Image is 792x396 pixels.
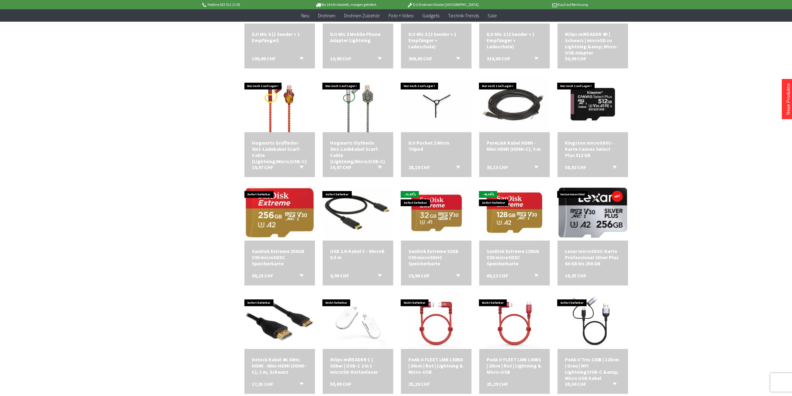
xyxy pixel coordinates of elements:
div: USB 2.0-Kabel C - MicroB 0.5 m [330,248,386,260]
div: Lexar microSDXC-Karte Professional Silver Plus 64 GB bis 256 GB [565,248,621,267]
span: 199,00 CHF [252,55,276,62]
span: 90,23 CHF [252,272,273,279]
p: Kauf auf Rechnung [491,1,588,8]
div: PureLink Kabel HDMI - Mini-HDMI (HDMI-C), 5 m [487,140,542,152]
div: DJI Pocket 2 Micro Tripod [408,140,464,152]
span: 18,95 CHF [565,272,586,279]
span: Neu [301,12,309,19]
button: In den Warenkorb [370,272,385,281]
button: In den Warenkorb [449,55,463,63]
button: In den Warenkorb [527,164,542,172]
button: In den Warenkorb [605,381,620,389]
a: DJI Mic 2 (2 Sender + 1 Empfänger + Ladeschale) 319,00 CHF In den Warenkorb [487,31,542,50]
a: Kingston microSDXC-Karte Canvas Select Plus 512 GB 58,92 CHF In den Warenkorb [565,140,621,158]
span: 58,92 CHF [565,164,586,170]
span: 25,29 CHF [487,381,508,387]
button: In den Warenkorb [292,272,307,281]
div: PeAk II FLEET LMB L30BD | 30cm | Rot | Lightning & Micro-USB [408,356,464,375]
span: 319,00 CHF [487,55,510,62]
span: 9,99 CHF [330,272,349,279]
p: DJI Drohnen Dealer [GEOGRAPHIC_DATA] [394,1,491,8]
a: Neue Produkte [785,83,791,115]
span: 50,09 CHF [565,55,586,62]
a: Gadgets [418,9,444,22]
div: SanDisk Extreme 256GB V30 microSDXC Speicherkarte [252,248,308,267]
a: PeAk II FLEET LMB L30BD | 30cm | Rot | Lightning & Micro-USB 25,29 CHF [408,356,464,375]
img: DJI Pocket 2 Micro Tripod [401,81,471,128]
button: In den Warenkorb [449,272,463,281]
div: Kingston microSDXC-Karte Canvas Select Plus 512 GB [565,140,621,158]
button: In den Warenkorb [449,164,463,172]
a: Drohnen Zubehör [340,9,384,22]
span: Foto + Video [389,12,414,19]
a: Drohnen [314,9,340,22]
div: DJI Mic 3 (1 Sender + 1 Empfänger) [252,31,308,43]
a: PeAk II Trio 120B | 120cm | Grau | MFi Lightning/USB-C &amp; Micro USB Kabel 39,04 CHF In den War... [565,356,621,381]
a: DJI Pocket 2 Micro Tripod 28,10 CHF In den Warenkorb [408,140,464,152]
a: SanDisk Extreme 256GB V30 microSDXC Speicherkarte 90,23 CHF In den Warenkorb [252,248,308,267]
button: In den Warenkorb [527,55,542,63]
div: DJI Mic 3 (2 Sender + 1 Empfänger + Ladeschale) [408,31,464,50]
img: Hogwarts Slytherin 3in1-Ladekabel Scarf-Cable (Lightning/Micro/USB-C) [330,76,386,132]
span: 19,97 CHF [252,164,273,170]
div: Hogwarts Slytherin 3in1-Ladekabel Scarf-Cable (Lightning/Micro/USB-C) [330,140,386,164]
img: Delock Kabel 4K 30Hz HDMI - Mini-HDMI (HDMI-C), 1 m, Schwarz [244,294,315,348]
a: Sale [483,9,501,22]
div: PeAk II Trio 120B | 120cm | Grau | MFi Lightning/USB-C &amp; Micro USB Kabel [565,356,621,381]
span: 19,97 CHF [330,164,351,170]
a: Technik-Trends [444,9,483,22]
span: 39,04 CHF [565,381,586,387]
a: Neu [297,9,314,22]
span: 19,90 CHF [408,272,430,279]
span: 19,90 CHF [330,55,351,62]
a: iKlips miREADER C | Silber | USB-C 2 in 1 microSD-Kartenleser 50,09 CHF [330,356,386,375]
span: 309,00 CHF [408,55,432,62]
button: In den Warenkorb [370,164,385,172]
a: Foto + Video [384,9,418,22]
a: Hogwarts Slytherin 3in1-Ladekabel Scarf-Cable (Lightning/Micro/USB-C) 19,97 CHF In den Warenkorb [330,140,386,164]
div: DJI Mic 3 Mobile Phone Adapter Lightning [330,31,386,43]
img: Lexar microSDXC-Karte Professional Silver Plus 64 GB bis 256 GB [557,186,628,239]
img: SanDisk Extreme 128GB V30 microSDXC Speicherkarte [487,185,542,241]
span: Drohnen Zubehör [344,12,380,19]
span: Gadgets [422,12,439,19]
button: In den Warenkorb [527,272,542,281]
div: DJI Mic 2 (2 Sender + 1 Empfänger + Ladeschale) [487,31,542,50]
div: PeAk II FLEET LMB L30BS | 30cm | Rot | Lightning & Micro-USB [487,356,542,375]
a: Delock Kabel 4K 30Hz HDMI - Mini-HDMI (HDMI-C), 1 m, Schwarz 17,01 CHF In den Warenkorb [252,356,308,375]
img: PeAk II FLEET LMB L30BD | 30cm | Rot | Lightning & Micro-USB [408,293,464,349]
div: Hogwarts Gryffindor 3in1-Ladekabel Scarf-Cable (Lightning/Micro/USB-C) [252,140,308,164]
div: SanDisk Extreme 128GB V30 microSDXC Speicherkarte [487,248,542,267]
a: Lexar microSDXC-Karte Professional Silver Plus 64 GB bis 256 GB 18,95 CHF [565,248,621,267]
button: In den Warenkorb [292,55,307,63]
img: iKlips miREADER C | Silber | USB-C 2 in 1 microSD-Kartenleser [330,293,386,349]
img: SanDisk Extreme 256GB V30 microSDXC Speicherkarte [244,186,315,239]
img: Kingston microSDXC-Karte Canvas Select Plus 512 GB [557,82,628,126]
p: Bis 16 Uhr bestellt, morgen geliefert. [298,1,394,8]
a: SanDisk Extreme 128GB V30 microSDXC Speicherkarte 60,12 CHF In den Warenkorb [487,248,542,267]
img: PeAk II Trio 120B | 120cm | Grau | MFi Lightning/USB-C &amp; Micro USB Kabel [565,293,621,349]
span: Sale [488,12,497,19]
img: SanDisk Extreme 32GB V30 microSDHC Speicherkarte [401,186,471,239]
img: PeAk II FLEET LMB L30BS | 30cm | Rot | Lightning & Micro-USB [487,293,542,349]
img: USB 2.0-Kabel C - MicroB 0.5 m [323,186,393,239]
button: In den Warenkorb [292,164,307,172]
img: Hogwarts Gryffindor 3in1-Ladekabel Scarf-Cable (Lightning/Micro/USB-C) [252,76,308,132]
button: In den Warenkorb [292,381,307,389]
a: SanDisk Extreme 32GB V30 microSDHC Speicherkarte 19,90 CHF In den Warenkorb [408,248,464,267]
button: In den Warenkorb [605,164,620,172]
a: Hogwarts Gryffindor 3in1-Ladekabel Scarf-Cable (Lightning/Micro/USB-C) 19,97 CHF In den Warenkorb [252,140,308,164]
span: 60,12 CHF [487,272,508,279]
a: DJI Mic 3 (1 Sender + 1 Empfänger) 199,00 CHF In den Warenkorb [252,31,308,43]
div: Delock Kabel 4K 30Hz HDMI - Mini-HDMI (HDMI-C), 1 m, Schwarz [252,356,308,375]
a: iKlips miREADER 4K | Schwarz | microSD zu Lightning &amp; Micro-USB Adapter 50,09 CHF [565,31,621,56]
a: PureLink Kabel HDMI - Mini-HDMI (HDMI-C), 5 m 35,13 CHF In den Warenkorb [487,140,542,152]
a: USB 2.0-Kabel C - MicroB 0.5 m 9,99 CHF In den Warenkorb [330,248,386,260]
span: 28,10 CHF [408,164,430,170]
span: Drohnen [318,12,335,19]
div: iKlips miREADER C | Silber | USB-C 2 in 1 microSD-Kartenleser [330,356,386,375]
span: Technik-Trends [448,12,479,19]
a: DJI Mic 3 Mobile Phone Adapter Lightning 19,90 CHF In den Warenkorb [330,31,386,43]
a: PeAk II FLEET LMB L30BS | 30cm | Rot | Lightning & Micro-USB 25,29 CHF [487,356,542,375]
div: SanDisk Extreme 32GB V30 microSDHC Speicherkarte [408,248,464,267]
